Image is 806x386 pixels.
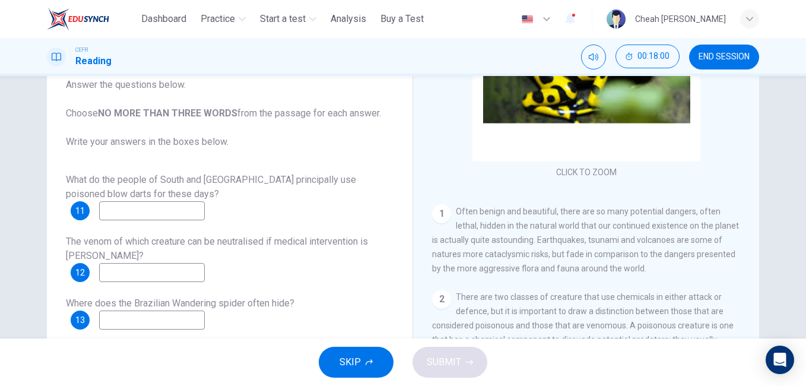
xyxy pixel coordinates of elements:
span: Dashboard [141,12,186,26]
div: Open Intercom Messenger [766,346,794,374]
img: Profile picture [607,10,626,29]
button: END SESSION [689,45,759,69]
span: What do the people of South and [GEOGRAPHIC_DATA] principally use poisoned blow darts for these d... [66,174,356,200]
span: Where does the Brazilian Wandering spider often hide? [66,298,294,309]
img: en [520,15,535,24]
button: Analysis [326,8,371,30]
span: 11 [75,207,85,215]
div: Hide [615,45,680,69]
button: Buy a Test [376,8,429,30]
a: ELTC logo [47,7,137,31]
span: Analysis [331,12,366,26]
div: 2 [432,290,451,309]
span: 12 [75,268,85,277]
button: Practice [196,8,250,30]
button: SKIP [319,347,394,378]
span: Practice [201,12,235,26]
span: Often benign and beautiful, there are so many potential dangers, often lethal, hidden in the natu... [432,207,739,273]
h1: Reading [75,54,112,68]
span: Answer the questions below. Choose from the passage for each answer. Write your answers in the bo... [66,78,394,149]
span: Start a test [260,12,306,26]
span: The venom of which creature can be neutralised if medical intervention is [PERSON_NAME]? [66,236,368,261]
div: Mute [581,45,606,69]
span: SKIP [339,354,361,371]
span: Buy a Test [380,12,424,26]
div: 1 [432,204,451,223]
button: Dashboard [137,8,191,30]
b: NO MORE THAN THREE WORDS [98,107,237,119]
span: END SESSION [699,52,750,62]
img: ELTC logo [47,7,109,31]
div: Cheah [PERSON_NAME] [635,12,726,26]
button: Start a test [255,8,321,30]
span: CEFR [75,46,88,54]
span: 00:18:00 [637,52,669,61]
span: 13 [75,316,85,324]
button: 00:18:00 [615,45,680,68]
